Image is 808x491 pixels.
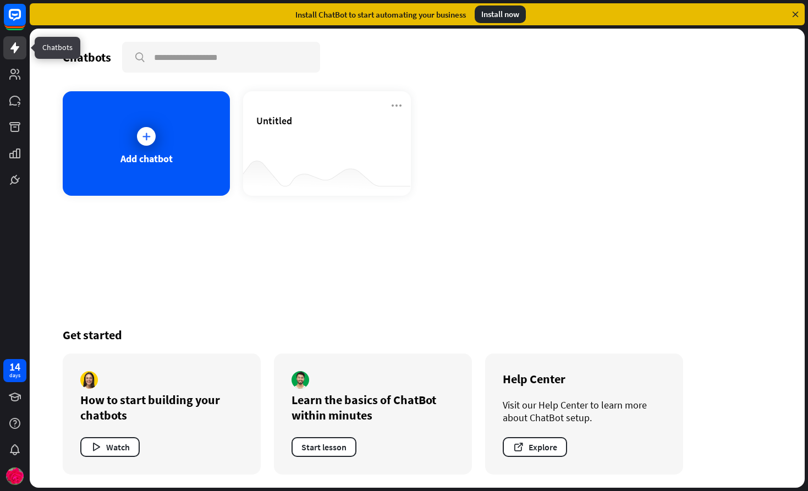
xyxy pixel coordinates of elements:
span: Untitled [256,114,292,127]
img: author [80,371,98,389]
div: 14 [9,362,20,372]
div: Help Center [503,371,666,387]
div: Chatbots [63,49,111,65]
div: days [9,372,20,379]
div: Install now [475,5,526,23]
button: Explore [503,437,567,457]
img: author [292,371,309,389]
div: Get started [63,327,772,343]
div: Install ChatBot to start automating your business [295,9,466,20]
button: Start lesson [292,437,356,457]
div: Visit our Help Center to learn more about ChatBot setup. [503,399,666,424]
div: How to start building your chatbots [80,392,243,423]
a: 14 days [3,359,26,382]
div: Add chatbot [120,152,173,165]
button: Watch [80,437,140,457]
button: Open LiveChat chat widget [9,4,42,37]
div: Learn the basics of ChatBot within minutes [292,392,454,423]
